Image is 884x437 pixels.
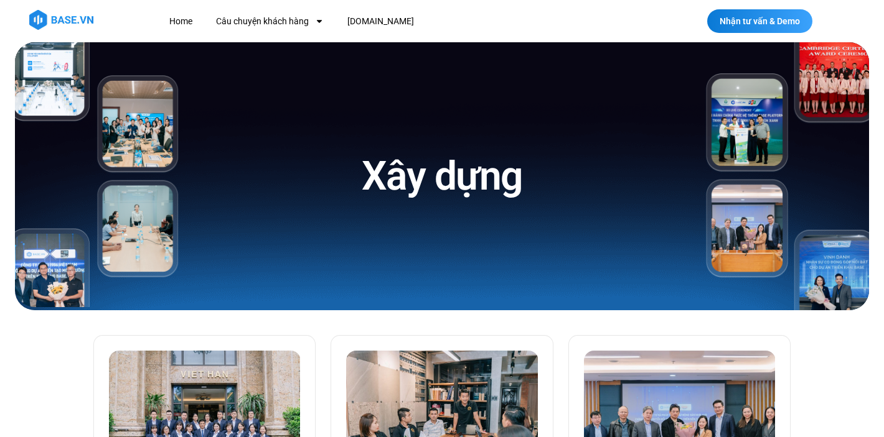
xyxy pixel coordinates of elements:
[707,9,812,33] a: Nhận tư vấn & Demo
[207,10,333,33] a: Câu chuyện khách hàng
[338,10,423,33] a: [DOMAIN_NAME]
[362,150,522,202] h1: Xây dựng
[720,17,800,25] span: Nhận tư vấn & Demo
[160,10,631,33] nav: Menu
[160,10,202,33] a: Home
